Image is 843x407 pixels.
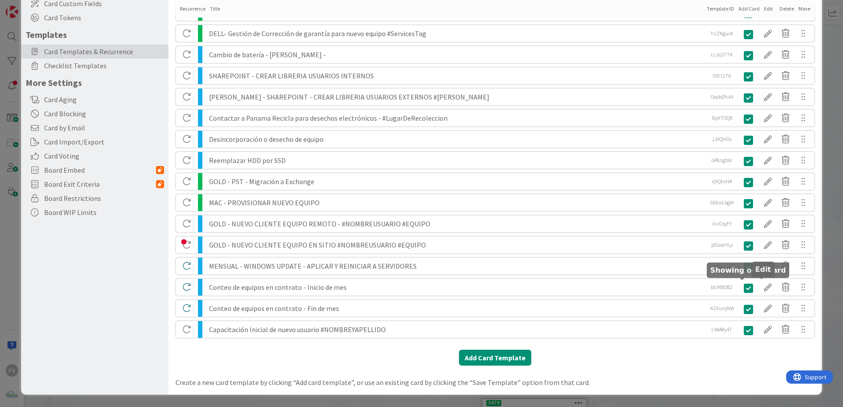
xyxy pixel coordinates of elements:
span: Checklist Templates [44,60,164,71]
div: Template ID [707,5,734,13]
div: hzZKgurA [706,25,737,42]
h5: More Settings [26,77,164,88]
button: Add Card Template [459,350,531,366]
div: Add Card [739,5,760,13]
div: bbEwLbgM [706,194,737,211]
div: Edit [764,5,775,13]
div: JJ9QNI5s [706,131,737,148]
div: kizCoyFY [706,215,737,232]
div: LcJqSTTK [706,46,737,63]
h5: Templates [26,29,164,40]
div: Contactar a Panama Recicla para desechos electrónicos - #LugarDeRecoleccion [209,110,704,126]
span: Card by Email [44,122,164,133]
span: Board Restrictions [44,193,164,203]
div: Reemplazar HDD por SSD [209,152,704,169]
div: GOLD - NUEVO CLIENTE EQUIPO REMOTO - #NOMBREUSUARIO #EQUIPO [209,215,704,232]
div: Conteo de equipos en contrato - Inicio de mes [209,279,704,296]
div: [PERSON_NAME] - SHAREPOINT - CREAR LIBRERIA USUARIOS EXTERNOS #[PERSON_NAME] [209,89,704,105]
div: Desincorporación o desecho de equipo [209,131,704,148]
span: Board Exit Criteria [44,179,156,189]
h5: Showing on + Card [710,266,786,274]
span: Board Embed [44,165,156,175]
div: Oi0127sI [706,67,737,84]
h5: Edit [755,265,771,274]
span: Card Templates & Recurrence [44,46,164,57]
div: Capacitación Inicial de nuevo usuario #NOMBREYAPELLIDO [209,321,704,338]
div: lbyXTOQR [706,110,737,126]
div: OoobDh44 [706,89,737,105]
div: DELL- Gestión de Corrección de garantía para nuevo equipo #ServicesTag [209,25,704,42]
div: Xa3GfeS9 [706,258,737,274]
div: Card Blocking [21,107,168,121]
div: Delete [780,5,794,13]
div: Card Aging [21,92,168,107]
div: Create a new card template by clicking “Add card template”, or use an existing card by clicking t... [175,377,815,388]
div: tj9QkxNR [706,173,737,190]
div: bIcMBOB2 [706,279,737,296]
span: Card Tokens [44,12,164,23]
div: Move [798,5,810,13]
span: Support [19,1,40,12]
div: Card Import/Export [21,135,168,149]
div: yEGoeHLp [706,237,737,253]
div: Board WIP Limits [21,205,168,219]
span: Card Voting [44,151,164,161]
div: K2XunyMA [706,300,737,317]
div: GOLD - NUEVO CLIENTE EQUIPO EN SITIO #NOMBREUSUARIO #EQUIPO [209,237,704,253]
div: SHAREPOINT - CREAR LIBRERIA USUARIOS INTERNOS [209,67,704,84]
div: GOLD - PST - Migración a Exchange [209,173,704,190]
div: MENSUAL - WINDOWS UPDATE - APLICAR Y REINICIAR A SERVIDORES [209,258,704,274]
div: oP8ngbld [706,152,737,169]
div: c4AA8y47 [706,321,737,338]
div: MAC - PROVISIONAR NUEVO EQUIPO [209,194,704,211]
div: Recurrence [180,5,205,13]
div: Title [210,5,702,13]
div: Cambio de batería - [PERSON_NAME] - [209,46,704,63]
div: Conteo de equipos en contrato - Fin de mes [209,300,704,317]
